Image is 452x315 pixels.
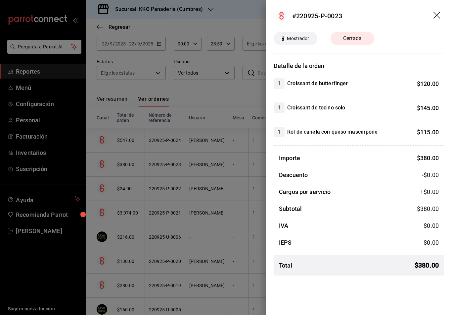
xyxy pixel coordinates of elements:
span: Cerrada [339,34,366,42]
span: $ 380.00 [417,205,439,212]
span: $ 145.00 [417,104,439,111]
span: 1 [274,80,285,88]
h3: Cargos por servicio [279,187,331,196]
h3: IEPS [279,238,292,247]
span: $ 0.00 [424,222,439,229]
h4: Croissant de tocino solo [287,104,345,112]
span: $ 115.00 [417,129,439,136]
h3: Total [279,261,293,270]
span: $ 120.00 [417,80,439,87]
span: $ 0.00 [424,239,439,246]
button: drag [433,12,441,20]
span: $ 380.00 [415,260,439,270]
span: -$0.00 [422,170,439,179]
h4: Rol de canela con queso mascarpone [287,128,378,136]
h4: Croissant de butterfinger [287,80,348,88]
h3: IVA [279,221,288,230]
div: #220925-P-0023 [292,11,342,21]
h3: Importe [279,154,300,162]
span: +$ 0.00 [420,187,439,196]
span: $ 380.00 [417,155,439,161]
span: Mostrador [284,35,312,42]
h3: Descuento [279,170,308,179]
span: 1 [274,128,285,136]
span: 1 [274,104,285,112]
h3: Subtotal [279,204,302,213]
h3: Detalle de la orden [274,61,444,70]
